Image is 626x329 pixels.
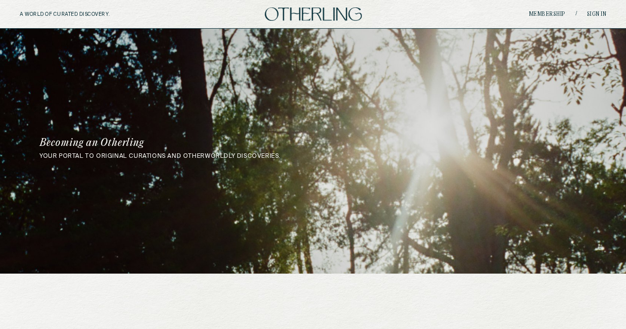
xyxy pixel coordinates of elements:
[576,10,577,18] span: /
[265,7,362,21] img: logo
[20,11,153,17] h5: A WORLD OF CURATED DISCOVERY.
[587,11,607,17] a: Sign in
[40,138,368,148] h1: Becoming an Otherling
[40,153,586,160] p: your portal to original curations and otherworldly discoveries.
[529,11,566,17] a: Membership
